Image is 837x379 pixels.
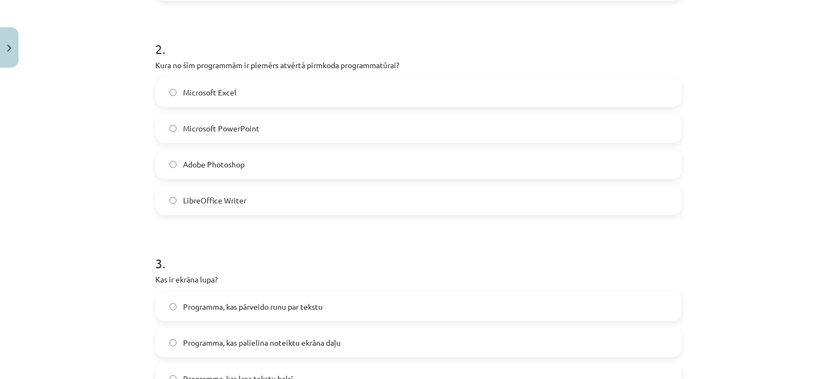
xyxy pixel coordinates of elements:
[169,89,177,96] input: Microsoft Excel
[169,161,177,168] input: Adobe Photoshop
[183,159,245,170] span: Adobe Photoshop
[183,301,323,312] span: Programma, kas pārveido runu par tekstu
[169,339,177,346] input: Programma, kas palielina noteiktu ekrāna daļu
[183,87,236,98] span: Microsoft Excel
[7,45,11,52] img: icon-close-lesson-0947bae3869378f0d4975bcd49f059093ad1ed9edebbc8119c70593378902aed.svg
[155,237,682,270] h1: 3 .
[183,195,246,206] span: LibreOffice Writer
[183,337,341,348] span: Programma, kas palielina noteiktu ekrāna daļu
[169,303,177,310] input: Programma, kas pārveido runu par tekstu
[155,22,682,56] h1: 2 .
[183,123,259,134] span: Microsoft PowerPoint
[169,125,177,132] input: Microsoft PowerPoint
[155,59,682,71] p: Kura no šīm programmām ir piemērs atvērtā pirmkoda programmatūrai?
[169,197,177,204] input: LibreOffice Writer
[155,274,682,285] p: Kas ir ekrāna lupa?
